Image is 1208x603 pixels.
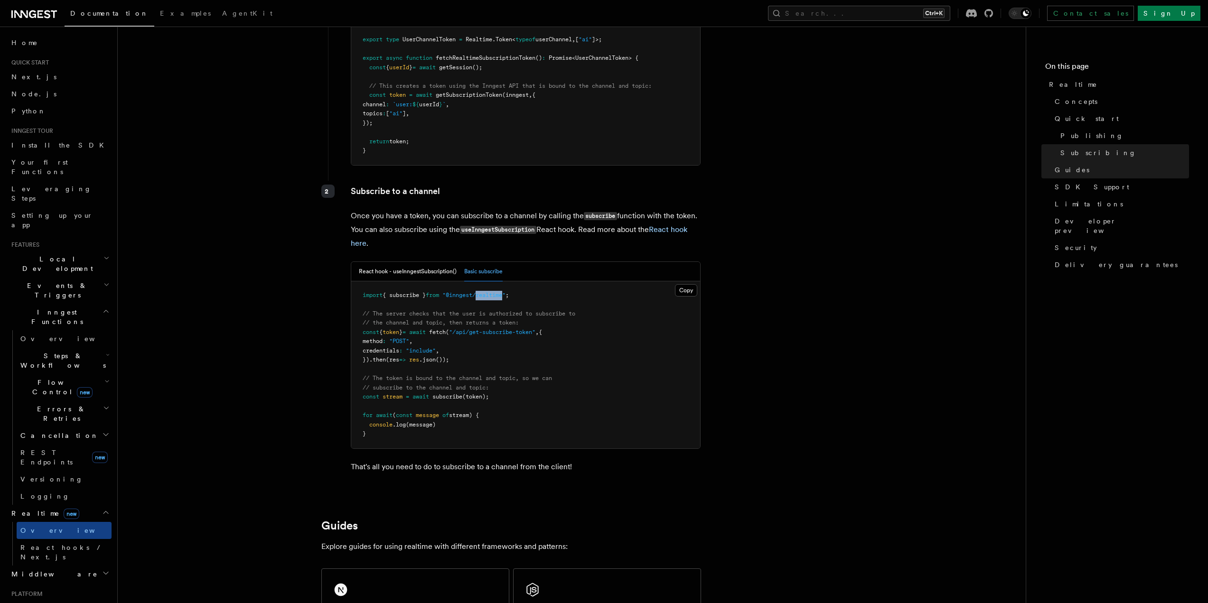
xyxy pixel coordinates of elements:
[8,281,103,300] span: Events & Triggers
[65,3,154,27] a: Documentation
[17,539,112,566] a: React hooks / Next.js
[579,36,592,43] span: "ai"
[8,505,112,522] button: Realtimenew
[64,509,79,519] span: new
[419,64,436,71] span: await
[393,412,396,418] span: (
[8,127,53,135] span: Inngest tour
[363,430,366,437] span: }
[436,92,502,98] span: getSubscriptionToken
[17,404,103,423] span: Errors & Retries
[386,101,389,108] span: :
[11,185,92,202] span: Leveraging Steps
[403,110,406,117] span: ]
[8,207,112,233] a: Setting up your app
[406,393,409,400] span: =
[464,262,503,281] button: Basic subscribe
[1051,213,1189,239] a: Developer preview
[8,277,112,304] button: Events & Triggers
[383,292,426,298] span: { subscribe }
[1009,8,1031,19] button: Toggle dark mode
[351,185,701,198] p: Subscribe to a channel
[389,64,409,71] span: userId
[1057,144,1189,161] a: Subscribing
[321,185,335,198] div: 2
[1055,165,1089,175] span: Guides
[363,310,575,317] span: // The server checks that the user is authorized to subscribe to
[11,90,56,98] span: Node.js
[17,427,112,444] button: Cancellation
[406,55,432,61] span: function
[442,101,446,108] span: `
[403,36,456,43] span: UserChannelToken
[389,338,409,344] span: "POST"
[8,330,112,505] div: Inngest Functions
[77,387,93,398] span: new
[351,460,701,473] p: That's all you need to do to subscribe to a channel from the client!
[409,329,426,335] span: await
[1051,256,1189,273] a: Delivery guarantees
[369,92,386,98] span: const
[436,347,439,354] span: ,
[8,241,39,249] span: Features
[472,64,482,71] span: ();
[11,212,93,229] span: Setting up your app
[92,452,108,463] span: new
[386,356,399,363] span: (res
[675,284,697,297] button: Copy
[17,431,99,440] span: Cancellation
[572,36,575,43] span: ,
[1051,110,1189,127] a: Quick start
[584,212,617,220] code: subscribe
[429,329,446,335] span: fetch
[8,102,112,120] a: Python
[8,566,112,583] button: Middleware
[389,138,409,145] span: token;
[439,64,472,71] span: getSession
[419,356,436,363] span: .json
[412,64,416,71] span: =
[389,92,406,98] span: token
[416,92,432,98] span: await
[549,55,572,61] span: Promise
[222,9,272,17] span: AgentKit
[512,36,515,43] span: <
[351,225,687,248] a: React hook here
[1055,243,1097,252] span: Security
[8,154,112,180] a: Your first Functions
[496,36,512,43] span: Token
[383,110,386,117] span: :
[8,307,103,326] span: Inngest Functions
[389,110,403,117] span: "ai"
[17,522,112,539] a: Overview
[1049,80,1097,89] span: Realtime
[369,421,393,428] span: console
[399,356,406,363] span: =>
[426,292,439,298] span: from
[363,338,383,344] span: method
[1045,61,1189,76] h4: On this page
[460,226,536,234] code: useInngestSubscription
[363,120,373,126] span: });
[515,36,535,43] span: typeof
[406,110,409,117] span: ,
[351,209,701,250] p: Once you have a token, you can subscribe to a channel by calling the function with the token. You...
[11,158,68,176] span: Your first Functions
[1057,127,1189,144] a: Publishing
[363,375,552,381] span: // The token is bound to the channel and topic, so we can
[379,329,383,335] span: {
[369,138,389,145] span: return
[20,449,73,466] span: REST Endpoints
[383,329,399,335] span: token
[768,6,950,21] button: Search...Ctrl+K
[369,83,652,89] span: // This creates a token using the Inngest API that is bound to the channel and topic:
[8,304,112,330] button: Inngest Functions
[575,36,579,43] span: [
[1055,97,1097,106] span: Concepts
[1051,239,1189,256] a: Security
[363,101,386,108] span: channel
[17,347,112,374] button: Steps & Workflows
[376,412,393,418] span: await
[406,347,436,354] span: "include"
[1138,6,1200,21] a: Sign Up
